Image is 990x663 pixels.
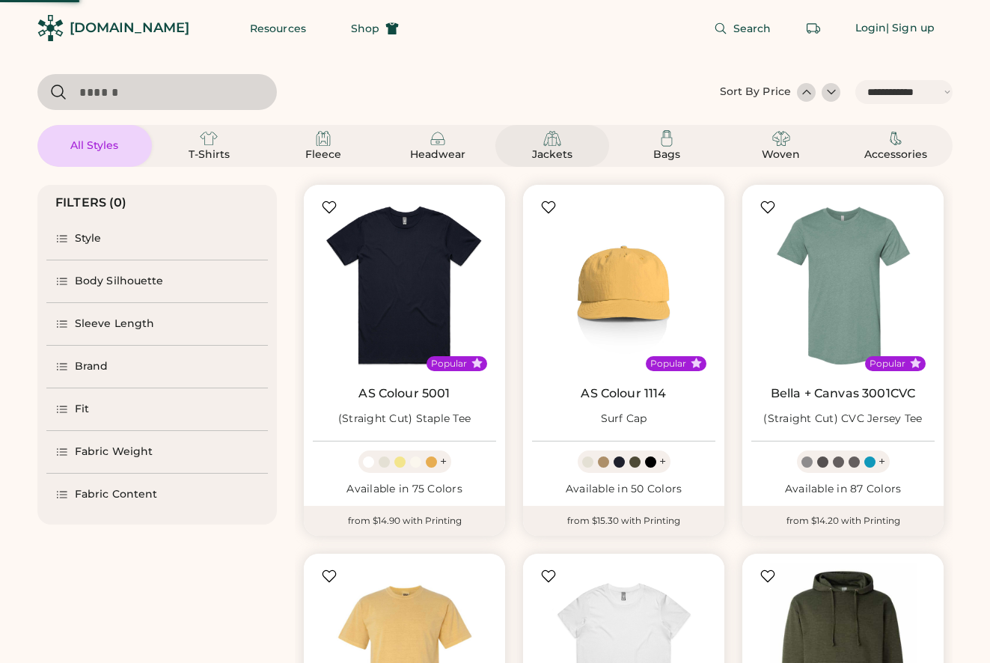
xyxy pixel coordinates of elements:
[771,386,915,401] a: Bella + Canvas 3001CVC
[75,231,102,246] div: Style
[75,317,154,331] div: Sleeve Length
[910,358,921,369] button: Popular Style
[733,23,771,34] span: Search
[338,412,471,427] div: (Straight Cut) Staple Tee
[55,194,127,212] div: FILTERS (0)
[232,13,324,43] button: Resources
[658,129,676,147] img: Bags Icon
[175,147,242,162] div: T-Shirts
[61,138,128,153] div: All Styles
[532,194,715,377] img: AS Colour 1114 Surf Cap
[862,147,929,162] div: Accessories
[543,129,561,147] img: Jackets Icon
[431,358,467,370] div: Popular
[772,129,790,147] img: Woven Icon
[659,453,666,470] div: +
[691,358,702,369] button: Popular Style
[763,412,922,427] div: (Straight Cut) CVC Jersey Tee
[879,453,885,470] div: +
[798,13,828,43] button: Retrieve an order
[75,487,157,502] div: Fabric Content
[351,23,379,34] span: Shop
[75,444,153,459] div: Fabric Weight
[650,358,686,370] div: Popular
[887,129,905,147] img: Accessories Icon
[581,386,666,401] a: AS Colour 1114
[200,129,218,147] img: T-Shirts Icon
[429,129,447,147] img: Headwear Icon
[313,482,496,497] div: Available in 75 Colors
[404,147,471,162] div: Headwear
[313,194,496,377] img: AS Colour 5001 (Straight Cut) Staple Tee
[471,358,483,369] button: Popular Style
[314,129,332,147] img: Fleece Icon
[70,19,189,37] div: [DOMAIN_NAME]
[37,15,64,41] img: Rendered Logo - Screens
[696,13,789,43] button: Search
[751,194,935,377] img: BELLA + CANVAS 3001CVC (Straight Cut) CVC Jersey Tee
[886,21,935,36] div: | Sign up
[523,506,724,536] div: from $15.30 with Printing
[720,85,791,100] div: Sort By Price
[601,412,647,427] div: Surf Cap
[440,453,447,470] div: +
[75,359,109,374] div: Brand
[290,147,357,162] div: Fleece
[304,506,505,536] div: from $14.90 with Printing
[519,147,586,162] div: Jackets
[75,274,164,289] div: Body Silhouette
[532,482,715,497] div: Available in 50 Colors
[748,147,815,162] div: Woven
[75,402,89,417] div: Fit
[751,482,935,497] div: Available in 87 Colors
[633,147,700,162] div: Bags
[855,21,887,36] div: Login
[333,13,417,43] button: Shop
[358,386,450,401] a: AS Colour 5001
[742,506,944,536] div: from $14.20 with Printing
[870,358,905,370] div: Popular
